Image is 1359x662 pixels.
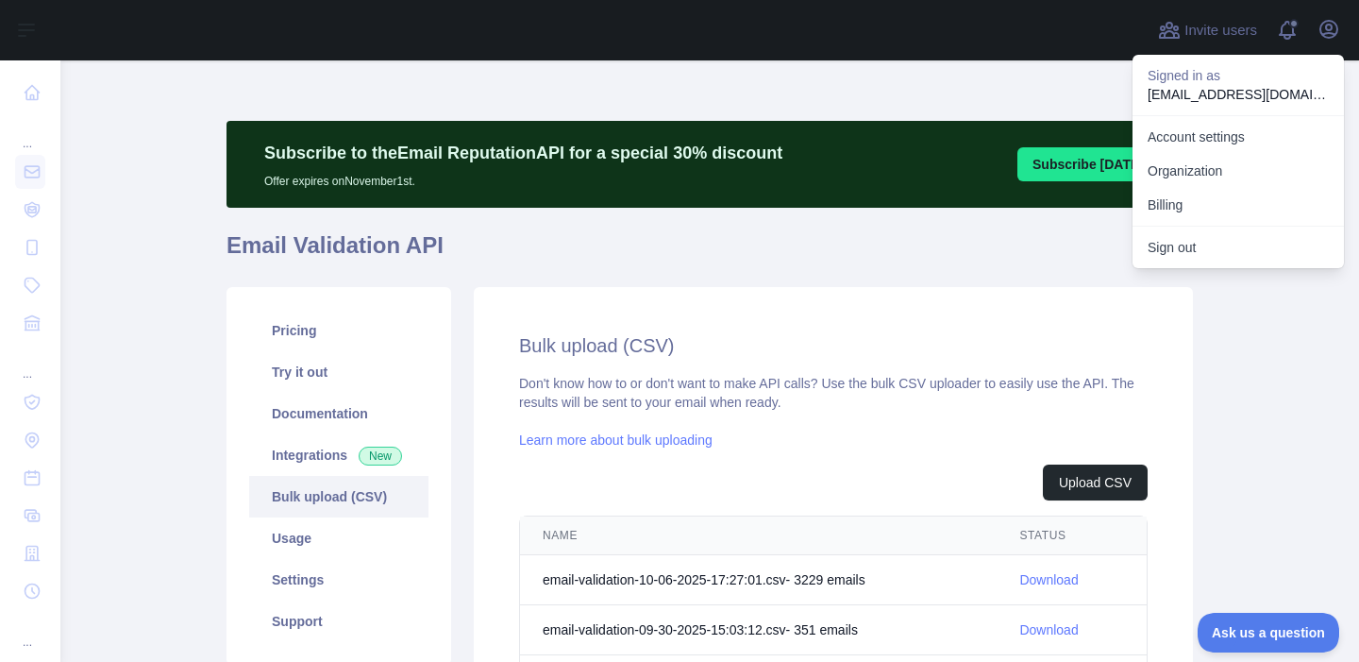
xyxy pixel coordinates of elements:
a: Support [249,601,428,642]
span: Invite users [1184,20,1257,42]
iframe: Toggle Customer Support [1198,613,1340,653]
h1: Email Validation API [226,230,1193,276]
p: Subscribe to the Email Reputation API for a special 30 % discount [264,140,782,166]
th: NAME [520,517,997,555]
a: Download [1019,572,1078,587]
a: Try it out [249,351,428,393]
h2: Bulk upload (CSV) [519,332,1148,359]
a: Download [1019,622,1078,637]
p: [EMAIL_ADDRESS][DOMAIN_NAME] [1148,85,1329,104]
th: STATUS [997,517,1147,555]
td: email-validation-09-30-2025-15:03:12.csv - 351 email s [520,605,997,655]
button: Invite users [1154,15,1261,45]
button: Sign out [1132,230,1344,264]
td: email-validation-10-06-2025-17:27:01.csv - 3229 email s [520,555,997,605]
a: Documentation [249,393,428,434]
a: Integrations New [249,434,428,476]
p: Offer expires on November 1st. [264,166,782,189]
button: Upload CSV [1043,465,1148,501]
a: Usage [249,518,428,559]
div: ... [15,612,45,650]
div: ... [15,344,45,382]
a: Account settings [1132,120,1344,154]
a: Bulk upload (CSV) [249,476,428,518]
a: Settings [249,559,428,601]
div: ... [15,113,45,151]
button: Billing [1132,188,1344,222]
span: New [359,447,402,466]
a: Organization [1132,154,1344,188]
a: Pricing [249,310,428,351]
a: Learn more about bulk uploading [519,433,713,448]
button: Subscribe [DATE] [1017,147,1159,181]
p: Signed in as [1148,66,1329,85]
